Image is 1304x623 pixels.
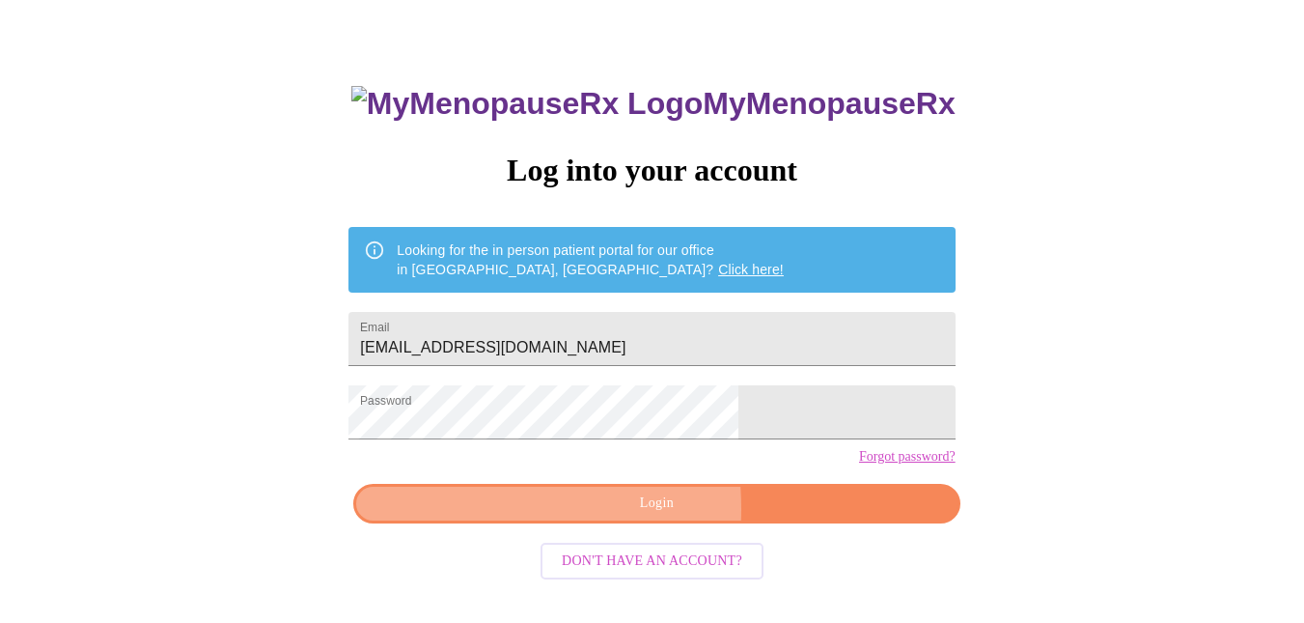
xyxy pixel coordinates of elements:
[859,449,956,465] a: Forgot password?
[351,86,703,122] img: MyMenopauseRx Logo
[541,543,763,581] button: Don't have an account?
[562,550,742,574] span: Don't have an account?
[348,153,955,188] h3: Log into your account
[536,551,768,567] a: Don't have an account?
[718,262,784,277] a: Click here!
[375,492,937,516] span: Login
[351,86,956,122] h3: MyMenopauseRx
[397,233,784,287] div: Looking for the in person patient portal for our office in [GEOGRAPHIC_DATA], [GEOGRAPHIC_DATA]?
[353,484,959,524] button: Login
